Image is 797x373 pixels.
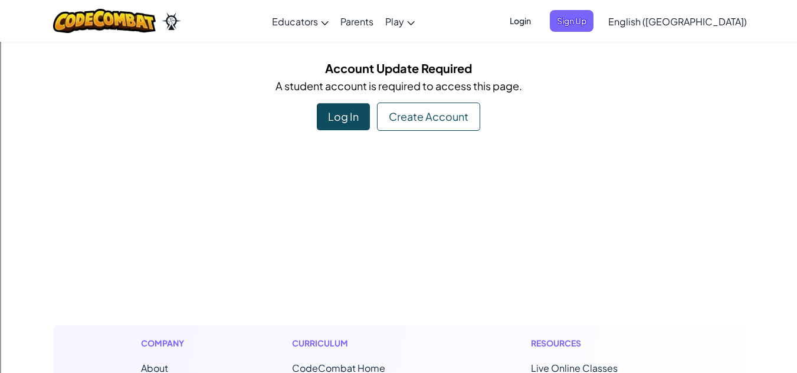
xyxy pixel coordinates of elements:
button: Login [503,10,538,32]
span: English ([GEOGRAPHIC_DATA]) [608,15,747,28]
span: Educators [272,15,318,28]
span: Play [385,15,404,28]
img: CodeCombat logo [53,9,156,33]
a: English ([GEOGRAPHIC_DATA]) [602,5,753,37]
button: Sign Up [550,10,593,32]
img: Ozaria [162,12,181,30]
a: Educators [266,5,334,37]
a: Parents [334,5,379,37]
a: Play [379,5,421,37]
